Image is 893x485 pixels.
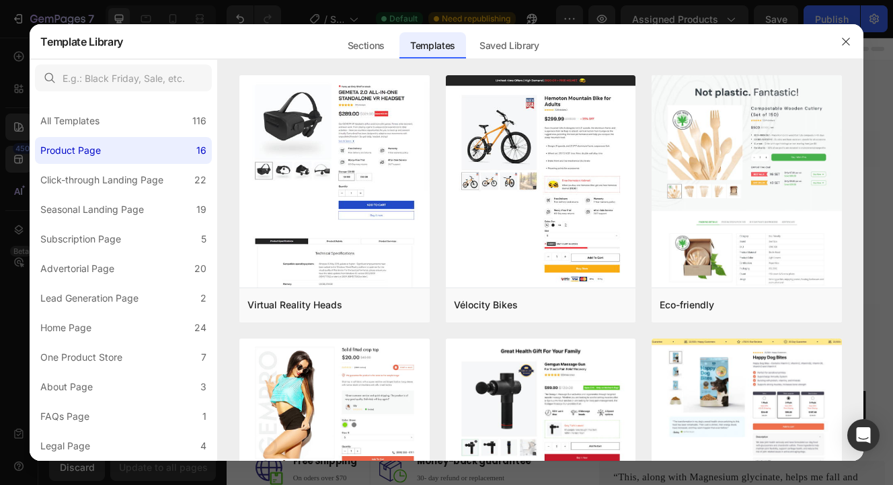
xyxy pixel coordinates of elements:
p: Product Benefit 3 [471,234,561,251]
p: No discount [593,305,638,317]
div: Product Page [40,142,101,159]
div: 16 [196,142,206,159]
h2: Supplment Test [451,81,797,113]
div: Seasonal Landing Page [40,202,144,218]
div: All Templates [40,113,100,129]
p: Product Benefit 2 [471,204,561,220]
div: Templates [399,32,466,59]
div: Buy it now [580,436,636,453]
div: Virtual Reality Heads [247,297,342,313]
div: Advertorial Page [40,261,114,277]
div: 22 [194,172,206,188]
div: About Page [40,379,93,395]
div: Vélocity Bikes [454,297,518,313]
button: Buy it now [451,428,773,461]
p: Product Benefit 4 [471,265,561,281]
button: Kaching Bundles [456,328,570,361]
div: Saved Library [469,32,550,59]
div: 7 [201,349,206,365]
img: Judgeme.png [467,126,483,142]
input: E.g.: Black Friday, Sale, etc. [35,64,212,91]
div: FAQs Page [40,408,89,425]
div: 1 [202,408,206,425]
div: 2 [200,290,206,306]
div: Legal Page [40,438,90,454]
div: 19 [196,202,206,218]
div: 5 [201,231,206,247]
div: 4 [200,438,206,454]
h2: Template Library [40,24,123,59]
img: KachingBundles.png [467,337,483,353]
div: 116 [192,113,206,129]
div: Open Intercom Messenger [847,419,880,451]
div: 24 [194,320,206,336]
button: ADD TO CART [451,382,765,418]
p: No compare price [518,307,576,315]
div: 3 [200,379,206,395]
button: Judge.me - Preview Badge (Stars) [456,118,674,150]
div: [DOMAIN_NAME] - Preview Badge (Stars) [494,126,664,140]
div: 20 [194,261,206,277]
div: Kaching Bundles [494,337,559,351]
div: Sections [337,32,395,59]
div: One Product Store [40,349,122,365]
div: Click-through Landing Page [40,172,163,188]
div: $24.99 [451,300,508,322]
div: Home Page [40,320,91,336]
div: Lead Generation Page [40,290,139,306]
div: Subscription Page [40,231,121,247]
div: ADD TO CART [566,392,650,408]
p: Product Benefit 1 [471,173,561,190]
div: Eco-friendly [660,297,714,313]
